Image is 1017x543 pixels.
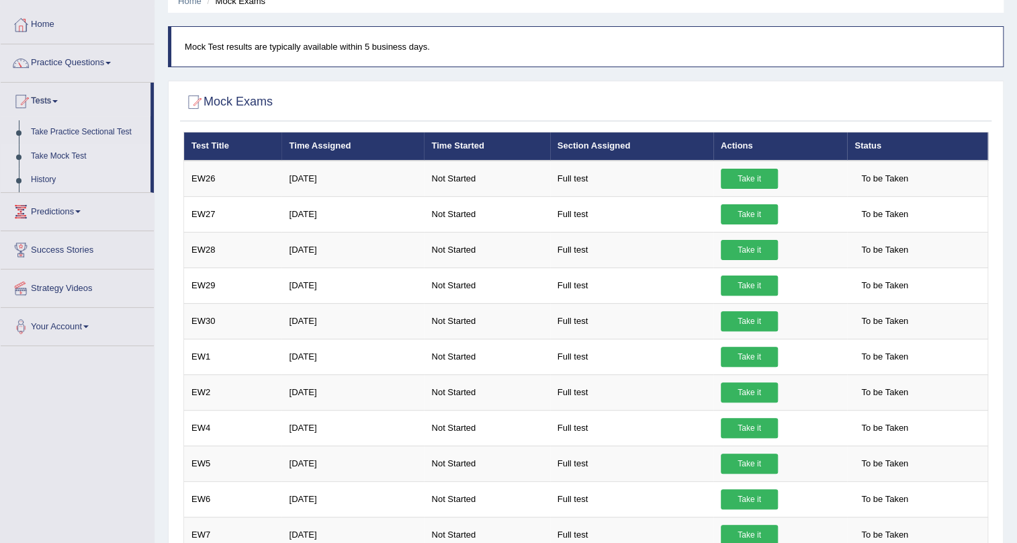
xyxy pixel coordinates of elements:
[550,303,713,339] td: Full test
[854,169,915,189] span: To be Taken
[184,374,282,410] td: EW2
[184,267,282,303] td: EW29
[424,161,549,197] td: Not Started
[854,204,915,224] span: To be Taken
[721,489,778,509] a: Take it
[184,232,282,267] td: EW28
[184,303,282,339] td: EW30
[847,132,987,161] th: Status
[25,144,150,169] a: Take Mock Test
[1,231,154,265] a: Success Stories
[854,311,915,331] span: To be Taken
[550,339,713,374] td: Full test
[854,240,915,260] span: To be Taken
[721,418,778,438] a: Take it
[281,481,424,517] td: [DATE]
[184,132,282,161] th: Test Title
[424,446,549,481] td: Not Started
[424,303,549,339] td: Not Started
[1,269,154,303] a: Strategy Videos
[713,132,847,161] th: Actions
[550,410,713,446] td: Full test
[721,276,778,296] a: Take it
[424,339,549,374] td: Not Started
[184,481,282,517] td: EW6
[550,446,713,481] td: Full test
[281,196,424,232] td: [DATE]
[1,193,154,226] a: Predictions
[721,454,778,474] a: Take it
[721,240,778,260] a: Take it
[854,454,915,474] span: To be Taken
[185,40,989,53] p: Mock Test results are typically available within 5 business days.
[550,161,713,197] td: Full test
[550,374,713,410] td: Full test
[183,92,273,112] h2: Mock Exams
[281,374,424,410] td: [DATE]
[1,6,154,40] a: Home
[281,339,424,374] td: [DATE]
[854,276,915,296] span: To be Taken
[721,204,778,224] a: Take it
[424,196,549,232] td: Not Started
[281,132,424,161] th: Time Assigned
[281,267,424,303] td: [DATE]
[854,489,915,509] span: To be Taken
[25,168,150,192] a: History
[854,418,915,438] span: To be Taken
[721,347,778,367] a: Take it
[550,481,713,517] td: Full test
[184,196,282,232] td: EW27
[854,347,915,367] span: To be Taken
[1,44,154,78] a: Practice Questions
[424,481,549,517] td: Not Started
[550,132,713,161] th: Section Assigned
[424,267,549,303] td: Not Started
[281,446,424,481] td: [DATE]
[281,410,424,446] td: [DATE]
[550,267,713,303] td: Full test
[184,410,282,446] td: EW4
[424,132,549,161] th: Time Started
[184,161,282,197] td: EW26
[281,161,424,197] td: [DATE]
[721,169,778,189] a: Take it
[424,232,549,267] td: Not Started
[854,382,915,403] span: To be Taken
[721,382,778,403] a: Take it
[184,339,282,374] td: EW1
[1,83,150,116] a: Tests
[550,232,713,267] td: Full test
[281,303,424,339] td: [DATE]
[721,311,778,331] a: Take it
[550,196,713,232] td: Full test
[184,446,282,481] td: EW5
[424,410,549,446] td: Not Started
[25,120,150,144] a: Take Practice Sectional Test
[424,374,549,410] td: Not Started
[281,232,424,267] td: [DATE]
[1,308,154,341] a: Your Account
